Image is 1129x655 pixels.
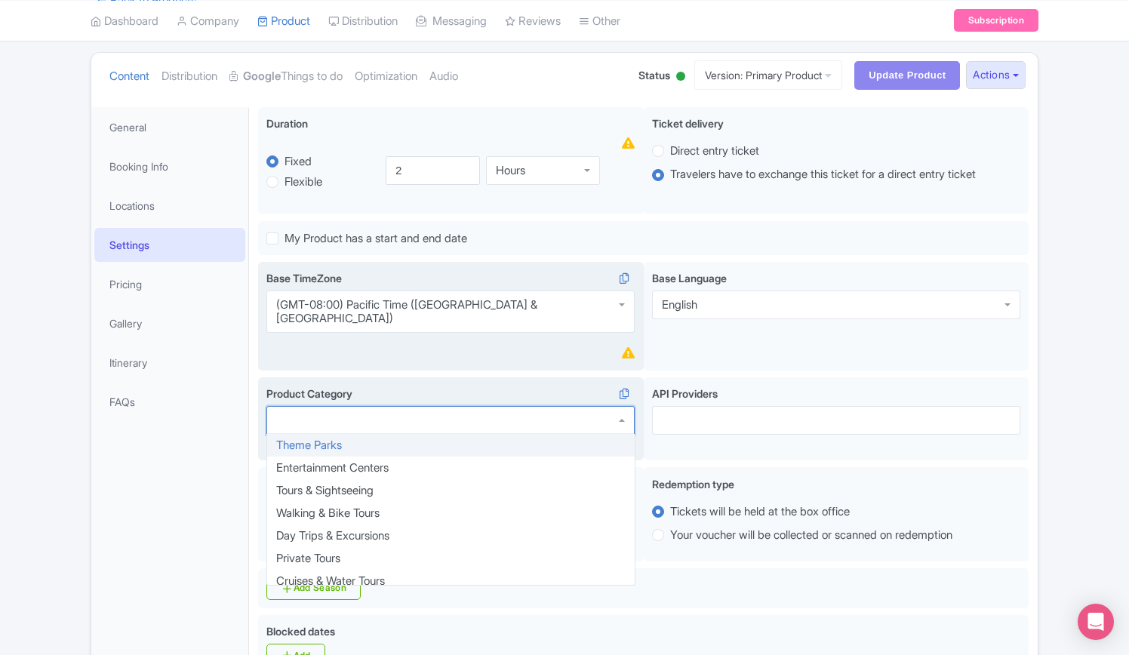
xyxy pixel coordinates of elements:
div: (GMT-08:00) Pacific Time ([GEOGRAPHIC_DATA] & [GEOGRAPHIC_DATA]) [276,298,625,325]
span: Status [638,67,670,83]
span: Base TimeZone [266,272,342,284]
a: Version: Primary Product [694,60,842,90]
a: Subscription [954,9,1038,32]
span: Redemption type [652,478,734,490]
span: Los Angeles TMZ Brunch Bus [109,20,346,42]
div: Entertainment Centers [267,457,634,479]
button: Actions [966,61,1026,89]
a: General [94,110,245,144]
label: Tickets will be held at the box office [670,503,850,521]
span: Blocked dates [266,625,335,638]
a: Optimization [355,53,417,100]
div: Day Trips & Excursions [267,524,634,547]
div: Hours [496,164,525,177]
label: Your voucher will be collected or scanned on redemption [670,527,952,544]
a: Locations [94,189,245,223]
div: Open Intercom Messenger [1078,604,1114,640]
label: Travelers have to exchange this ticket for a direct entry ticket [670,166,976,183]
span: Duration [266,117,308,130]
strong: Google [243,68,281,85]
div: Walking & Bike Tours [267,502,634,524]
a: Distribution [162,53,217,100]
span: My Product has a start and end date [285,231,467,245]
label: Direct entry ticket [670,143,759,160]
div: English [662,298,697,312]
div: Theme Parks [267,434,634,457]
span: API Providers [652,387,718,400]
label: Fixed [285,153,312,171]
a: Itinerary [94,346,245,380]
a: Content [109,53,149,100]
a: Booking Info [94,149,245,183]
a: Audio [429,53,458,100]
label: Flexible [285,174,322,191]
span: Product Category [266,387,352,400]
a: Pricing [94,267,245,301]
div: Tours & Sightseeing [267,479,634,502]
div: Cruises & Water Tours [267,570,634,592]
a: Gallery [94,306,245,340]
a: GoogleThings to do [229,53,343,100]
a: Add Season [266,577,361,600]
span: Ticket delivery [652,117,724,130]
a: FAQs [94,385,245,419]
span: Base Language [652,272,727,284]
div: Active [673,66,688,89]
div: Private Tours [267,547,634,570]
input: Update Product [854,61,960,90]
a: Settings [94,228,245,262]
